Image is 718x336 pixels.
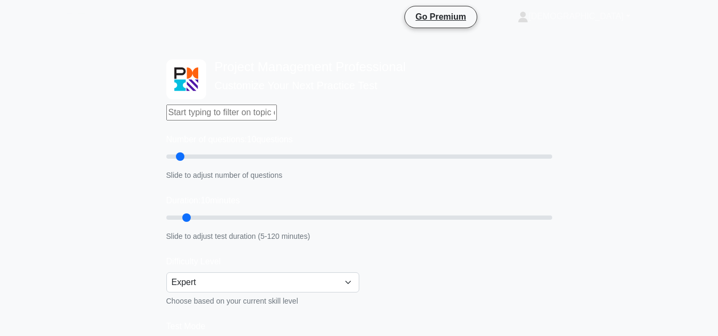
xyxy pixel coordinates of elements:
span: 10 [247,135,257,144]
input: Start typing to filter on topic or concept... [166,105,277,120]
div: Choose based on your current skill level [166,295,359,307]
label: Number of questions: questions [166,133,293,146]
label: Test Mode [166,320,552,333]
h5: Customize Your Next Practice Test [210,79,500,92]
span: 10 [200,196,210,205]
h4: Project Management Professional [210,59,500,75]
a: Go Premium [409,10,472,23]
label: Duration: minutes [166,194,240,207]
label: Difficulty Level [166,255,221,268]
a: [DEMOGRAPHIC_DATA] [492,6,655,27]
div: Slide to adjust test duration (5-120 minutes) [166,230,552,243]
div: Slide to adjust number of questions [166,169,552,182]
